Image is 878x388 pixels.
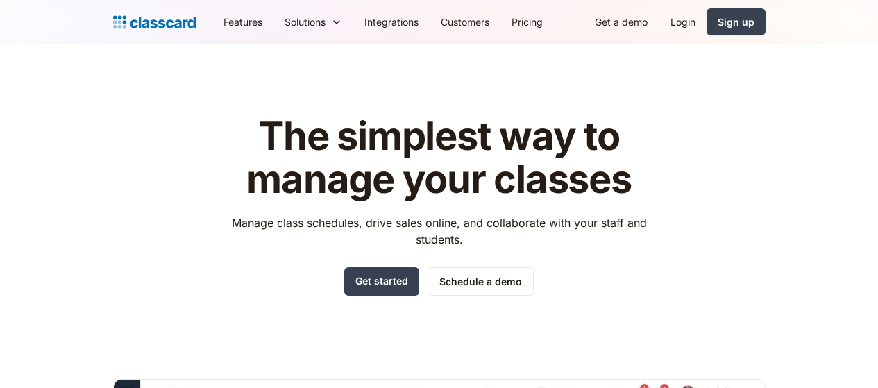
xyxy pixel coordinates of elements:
[219,115,659,201] h1: The simplest way to manage your classes
[273,6,353,37] div: Solutions
[219,214,659,248] p: Manage class schedules, drive sales online, and collaborate with your staff and students.
[212,6,273,37] a: Features
[285,15,326,29] div: Solutions
[718,15,754,29] div: Sign up
[659,6,707,37] a: Login
[584,6,659,37] a: Get a demo
[430,6,500,37] a: Customers
[113,12,196,32] a: home
[707,8,766,35] a: Sign up
[353,6,430,37] a: Integrations
[428,267,534,296] a: Schedule a demo
[344,267,419,296] a: Get started
[500,6,554,37] a: Pricing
